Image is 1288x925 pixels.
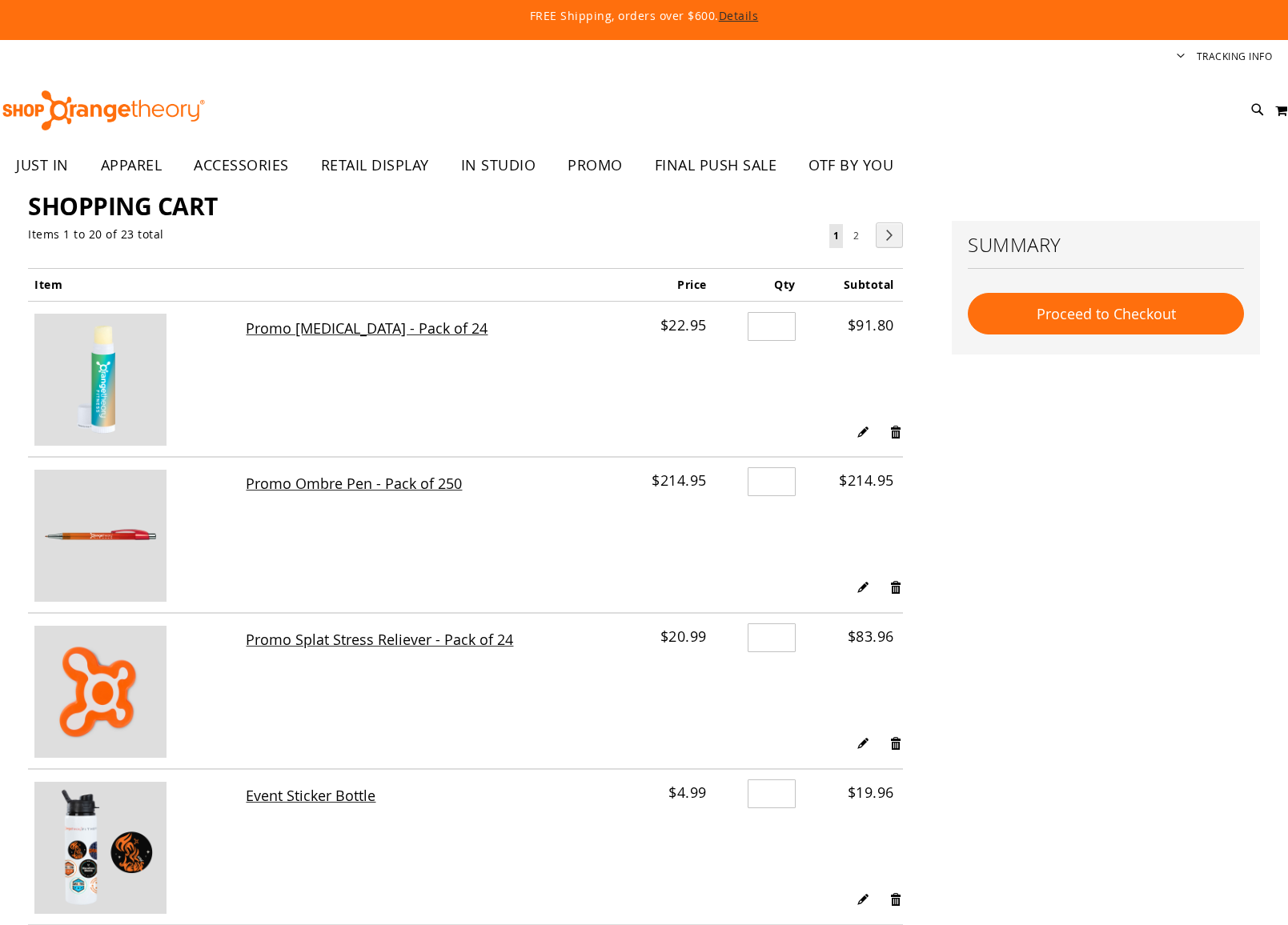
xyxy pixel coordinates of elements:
[34,277,62,292] span: Item
[552,147,639,184] a: PROMO
[889,579,903,595] a: Remove item
[461,147,536,183] span: IN STUDIO
[652,471,707,490] span: $214.95
[568,147,623,183] span: PROMO
[28,190,218,222] span: Shopping Cart
[34,782,167,914] img: Event Sticker Bottle
[848,315,894,334] span: $91.80
[848,627,894,646] span: $83.96
[849,223,863,247] a: 2
[178,147,305,184] a: ACCESSORIES
[774,277,796,292] span: Qty
[246,471,464,496] a: Promo Ombre Pen - Pack of 250
[101,147,163,183] span: APPAREL
[28,226,164,242] span: Items 1 to 20 of 23 total
[164,8,1125,24] p: FREE Shipping, orders over $600.
[321,147,429,183] span: RETAIL DISPLAY
[1037,304,1176,323] span: Proceed to Checkout
[34,626,239,762] a: Promo Splat Stress Reliever - Pack of 24
[445,147,552,184] a: IN STUDIO
[34,470,239,606] a: Promo Ombre Pen - Pack of 250
[660,627,707,646] span: $20.99
[639,147,793,184] a: FINAL PUSH SALE
[246,315,490,341] a: Promo [MEDICAL_DATA] - Pack of 24
[246,783,377,808] a: Event Sticker Bottle
[968,231,1244,258] h2: Summary
[809,147,893,183] span: OTF BY YOU
[660,315,707,334] span: $22.95
[246,627,516,652] a: Promo Splat Stress Reliever - Pack of 24
[848,783,894,802] span: $19.96
[34,626,167,758] img: Promo Splat Stress Reliever - Pack of 24
[792,147,909,184] a: OTF BY YOU
[34,314,167,446] img: Promo Lip Balm - Pack of 24
[1177,50,1185,65] button: Account menu
[305,147,445,184] a: RETAIL DISPLAY
[839,471,894,490] span: $214.95
[16,147,69,183] span: JUST IN
[34,314,239,450] a: Promo Lip Balm - Pack of 24
[194,147,289,183] span: ACCESSORIES
[889,735,903,751] a: Remove item
[844,277,894,292] span: Subtotal
[655,147,777,183] span: FINAL PUSH SALE
[34,470,167,602] img: Promo Ombre Pen - Pack of 250
[85,147,179,184] a: APPAREL
[34,782,239,918] a: Event Sticker Bottle
[719,8,759,23] a: Details
[968,293,1244,334] button: Proceed to Checkout
[677,277,707,292] span: Price
[668,783,707,802] span: $4.99
[889,891,903,907] a: Remove item
[1197,50,1273,63] a: Tracking Info
[833,229,839,242] span: 1
[853,229,859,242] span: 2
[889,422,903,439] a: Remove item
